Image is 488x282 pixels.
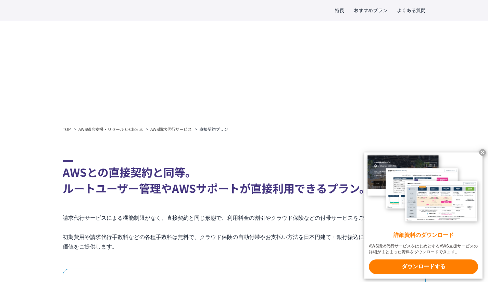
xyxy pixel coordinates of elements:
span: AWS請求代行サービス [201,44,287,62]
a: TOP [63,126,71,132]
a: おすすめプラン [354,7,387,14]
a: 詳細資料のダウンロード AWS請求代行サービスをはじめとするAWS支援サービスの詳細がまとまった資料をダウンロードできます。 ダウンロードする [364,152,483,279]
a: 特長 [335,7,344,14]
a: AWS請求代行サービス [150,126,192,132]
em: 直接契約プラン [199,126,228,132]
a: よくある質問 [397,7,426,14]
x-t: ダウンロードする [369,259,478,274]
p: 請求代行サービスによる機能制限がなく、直接契約と同じ形態で、利用料金の割引やクラウド保険などの付帯サービスをご利用いただけます。 [63,213,426,223]
x-t: 詳細資料のダウンロード [369,231,478,239]
h2: AWSとの直接契約と同等。 ルートユーザー管理やAWSサポートが直接利用できるプラン。 [63,160,426,196]
x-t: AWS請求代行サービスをはじめとするAWS支援サービスの詳細がまとまった資料をダウンロードできます。 [369,243,478,255]
span: 直接契約プラン [201,62,287,79]
a: AWS総合支援・リセール C-Chorus [78,126,143,132]
p: 初期費用や請求代行手数料などの各種手数料は無料で、クラウド保険の自動付帯やお支払い方法を日本円建て・銀行振込にできるなど、様々な付加価値をご提供します。 [63,232,426,252]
